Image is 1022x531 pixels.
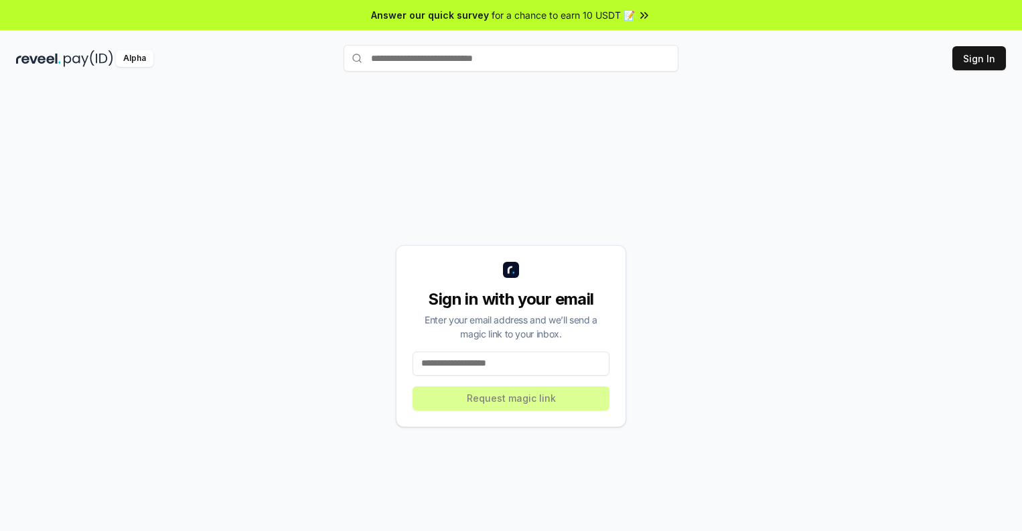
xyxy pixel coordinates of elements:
[371,8,489,22] span: Answer our quick survey
[492,8,635,22] span: for a chance to earn 10 USDT 📝
[64,50,113,67] img: pay_id
[952,46,1006,70] button: Sign In
[503,262,519,278] img: logo_small
[413,313,609,341] div: Enter your email address and we’ll send a magic link to your inbox.
[16,50,61,67] img: reveel_dark
[413,289,609,310] div: Sign in with your email
[116,50,153,67] div: Alpha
